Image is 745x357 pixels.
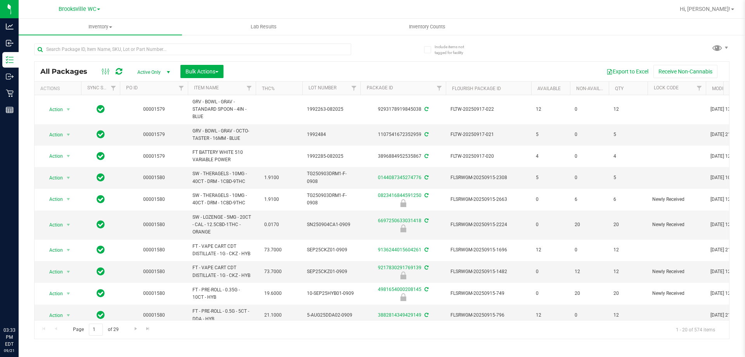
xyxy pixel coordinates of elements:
[42,245,63,256] span: Action
[3,348,15,354] p: 09/21
[359,272,447,279] div: Newly Received
[42,219,63,230] span: Action
[185,68,218,75] span: Bulk Actions
[143,291,165,296] a: 00001580
[450,153,527,160] span: FLTW-20250917-020
[536,106,565,113] span: 12
[182,19,345,35] a: Lab Results
[613,174,643,181] span: 5
[59,6,96,12] span: Brooksville WC
[8,295,31,318] iframe: Resource center
[423,153,428,159] span: Sync from Compliance System
[423,132,428,137] span: Sync from Compliance System
[613,196,643,203] span: 6
[64,288,73,299] span: select
[42,266,63,277] span: Action
[359,106,447,113] div: 9293178919845038
[6,106,14,114] inline-svg: Reports
[87,85,117,91] a: Sync Status
[97,288,105,299] span: In Sync
[398,23,456,30] span: Inventory Counts
[450,268,527,275] span: FLSRWGM-20250915-1482
[359,131,447,138] div: 1107541672352959
[536,174,565,181] span: 5
[40,67,95,76] span: All Packages
[6,39,14,47] inline-svg: Inbound
[42,172,63,183] span: Action
[126,85,138,91] a: PO ID
[575,153,604,160] span: 0
[97,172,105,183] span: In Sync
[575,246,604,254] span: 0
[143,106,165,112] a: 00001579
[64,172,73,183] span: select
[192,286,251,301] span: FT - PRE-ROLL - 0.35G - 10CT - HYB
[66,324,125,336] span: Page of 29
[307,192,356,207] span: TG250903DRM1-F-0908
[536,221,565,228] span: 0
[260,266,286,277] span: 73.7000
[450,196,527,203] span: FLSRWGM-20250915-2663
[192,149,251,164] span: FT BATTERY WHITE 510 VARIABLE POWER
[345,19,509,35] a: Inventory Counts
[680,6,730,12] span: Hi, [PERSON_NAME]!
[359,199,447,207] div: Newly Received
[89,324,103,336] input: 1
[536,153,565,160] span: 4
[613,131,643,138] span: 5
[693,82,706,95] a: Filter
[575,196,604,203] span: 6
[537,86,561,91] a: Available
[423,247,428,253] span: Sync from Compliance System
[64,151,73,162] span: select
[143,312,165,318] a: 00001580
[536,246,565,254] span: 12
[652,290,701,297] span: Newly Received
[575,174,604,181] span: 0
[42,194,63,205] span: Action
[575,131,604,138] span: 0
[143,132,165,137] a: 00001579
[192,127,251,142] span: GRV - BOWL - GRAV - OCTO-TASTER - 16MM - BLUE
[180,65,223,78] button: Bulk Actions
[143,222,165,227] a: 00001580
[359,225,447,232] div: Newly Received
[40,86,78,91] div: Actions
[536,196,565,203] span: 0
[575,268,604,275] span: 12
[192,214,251,236] span: SW - LOZENGE - 5MG - 20CT - CAL - 12.5CBD-1THC - ORANGE
[64,219,73,230] span: select
[652,268,701,275] span: Newly Received
[143,197,165,202] a: 00001580
[423,175,428,180] span: Sync from Compliance System
[654,85,679,91] a: Lock Code
[192,308,251,322] span: FT - PRE-ROLL - 0.5G - 5CT - DDA - HYB
[19,19,182,35] a: Inventory
[42,288,63,299] span: Action
[359,153,447,160] div: 3896884952535867
[175,82,188,95] a: Filter
[307,312,356,319] span: 5-AUG25DDA02-0909
[97,104,105,115] span: In Sync
[423,312,428,318] span: Sync from Compliance System
[34,44,351,55] input: Search Package ID, Item Name, SKU, Lot or Part Number...
[536,312,565,319] span: 12
[307,221,356,228] span: SN250904CA1-0909
[260,194,283,205] span: 1.9100
[450,131,527,138] span: FLTW-20250917-021
[378,312,421,318] a: 3882814349429149
[423,265,428,270] span: Sync from Compliance System
[613,246,643,254] span: 12
[670,324,721,335] span: 1 - 20 of 574 items
[423,218,428,223] span: Sync from Compliance System
[42,129,63,140] span: Action
[64,266,73,277] span: select
[575,312,604,319] span: 0
[6,73,14,80] inline-svg: Outbound
[613,153,643,160] span: 4
[450,290,527,297] span: FLSRWGM-20250915-749
[42,104,63,115] span: Action
[575,106,604,113] span: 0
[307,268,356,275] span: SEP25CKZ01-0909
[613,312,643,319] span: 12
